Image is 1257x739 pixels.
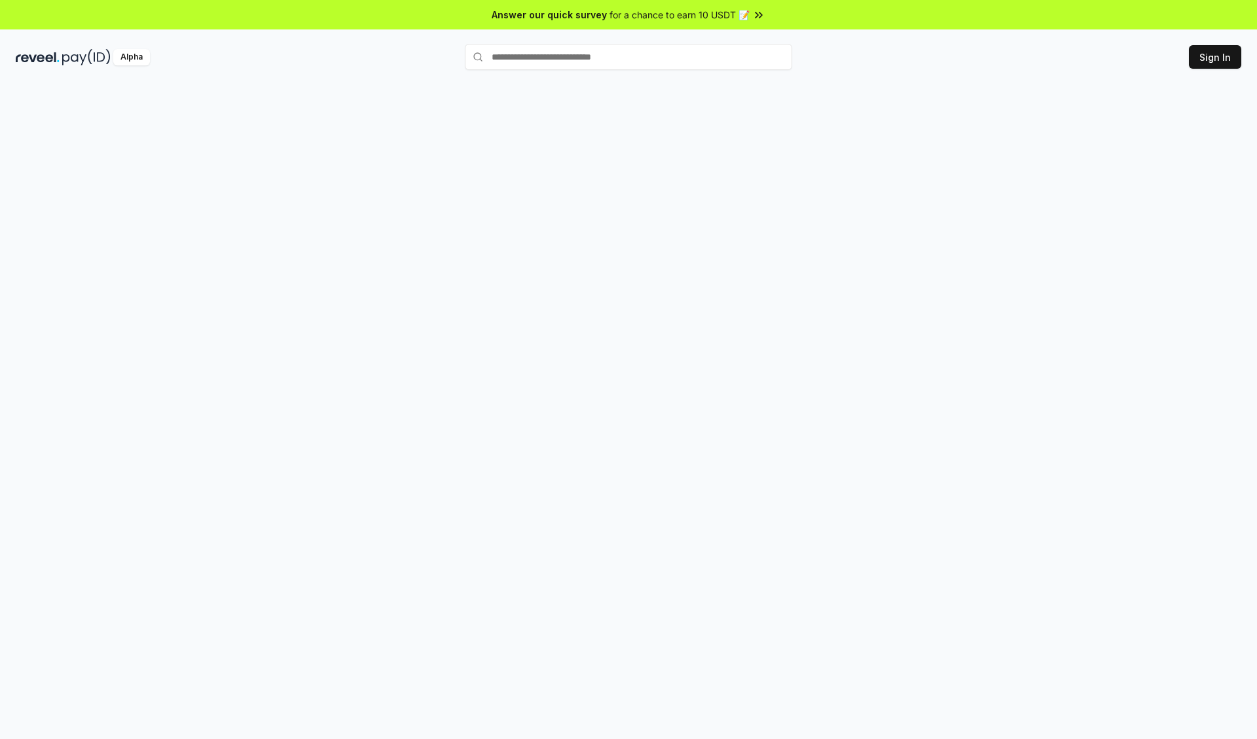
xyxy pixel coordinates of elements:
span: for a chance to earn 10 USDT 📝 [610,8,750,22]
img: pay_id [62,49,111,65]
img: reveel_dark [16,49,60,65]
div: Alpha [113,49,150,65]
button: Sign In [1189,45,1241,69]
span: Answer our quick survey [492,8,607,22]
